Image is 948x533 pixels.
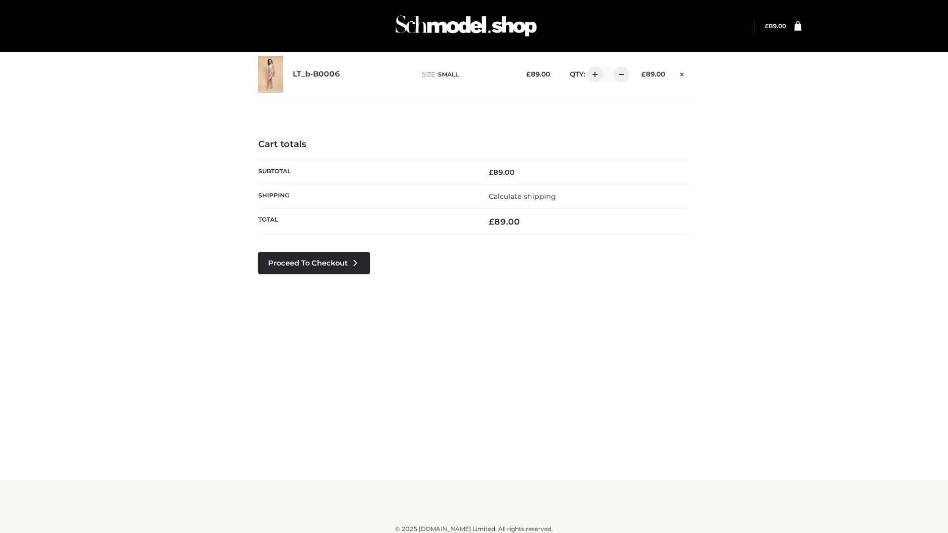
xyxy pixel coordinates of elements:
bdi: 89.00 [641,70,665,78]
a: Calculate shipping [489,192,556,201]
th: Total [258,209,474,235]
a: Proceed to Checkout [258,252,370,274]
p: size : [422,70,511,79]
a: Remove this item [675,67,690,79]
div: QTY: [560,67,626,82]
span: £ [765,22,769,30]
span: £ [526,70,531,78]
bdi: 89.00 [526,70,550,78]
span: £ [489,168,493,177]
bdi: 89.00 [765,22,786,30]
bdi: 89.00 [489,217,520,227]
a: £89.00 [765,22,786,30]
span: SMALL [438,71,459,78]
h4: Cart totals [258,139,690,150]
img: Schmodel Admin 964 [392,6,540,45]
span: £ [641,70,646,78]
a: LT_b-B0006 [293,70,340,79]
th: Shipping [258,184,474,208]
bdi: 89.00 [489,168,514,177]
span: £ [489,217,494,227]
th: Subtotal [258,160,474,184]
